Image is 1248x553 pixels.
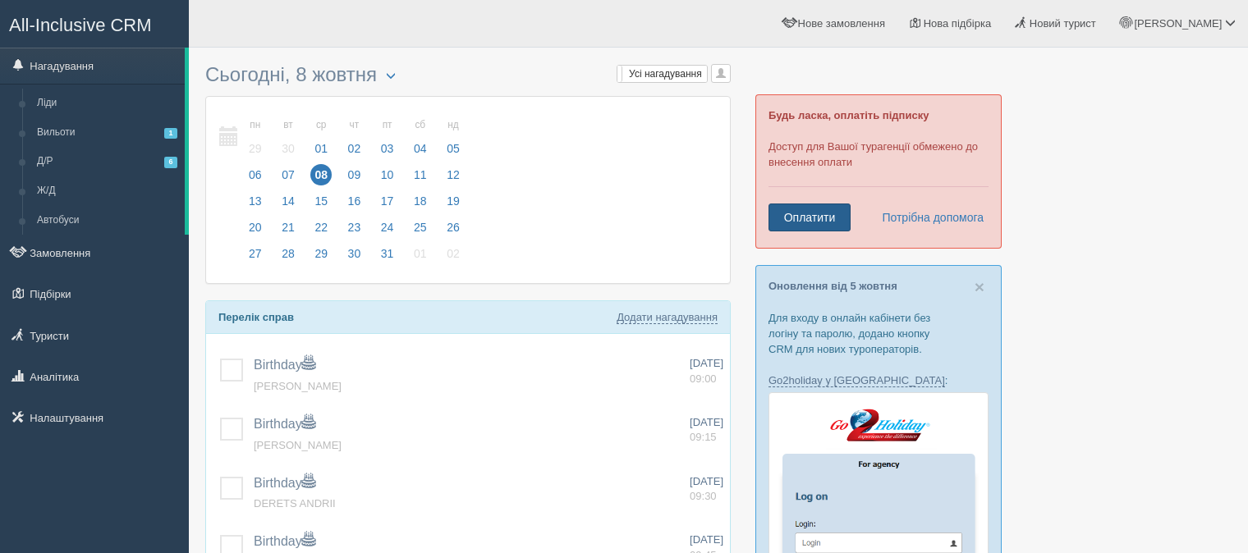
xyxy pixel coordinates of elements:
button: Close [975,278,984,295]
a: Оплатити [769,203,851,231]
span: Усі нагадування [629,68,702,80]
span: 24 [377,217,398,238]
span: 11 [410,164,431,185]
a: 09 [339,166,370,192]
span: 17 [377,190,398,212]
span: Нове замовлення [798,17,885,30]
a: пт 03 [372,109,403,166]
span: 30 [344,243,365,264]
b: Перелік справ [218,311,294,323]
span: 1 [164,128,177,139]
a: Birthday [254,417,315,431]
span: 02 [443,243,464,264]
a: Вильоти1 [30,118,185,148]
span: 29 [245,138,266,159]
a: Birthday [254,476,315,490]
a: DERETS ANDRII [254,497,336,510]
small: пт [377,118,398,132]
a: нд 05 [438,109,465,166]
a: Ліди [30,89,185,118]
small: нд [443,118,464,132]
a: Ж/Д [30,176,185,206]
span: 09:30 [690,490,717,502]
span: 10 [377,164,398,185]
a: Додати нагадування [617,311,718,324]
a: 21 [273,218,304,245]
span: 23 [344,217,365,238]
a: 24 [372,218,403,245]
a: 30 [339,245,370,271]
a: чт 02 [339,109,370,166]
span: 02 [344,138,365,159]
span: 16 [344,190,365,212]
a: 06 [240,166,271,192]
a: пн 29 [240,109,271,166]
span: [DATE] [690,475,723,487]
a: 18 [405,192,436,218]
span: All-Inclusive CRM [9,15,152,35]
b: Будь ласка, оплатіть підписку [769,109,929,121]
span: 04 [410,138,431,159]
span: 26 [443,217,464,238]
a: Birthday [254,534,315,548]
a: 13 [240,192,271,218]
small: вт [278,118,299,132]
span: [PERSON_NAME] [1134,17,1222,30]
span: Новий турист [1030,17,1096,30]
span: 19 [443,190,464,212]
span: [DATE] [690,416,723,428]
a: вт 30 [273,109,304,166]
a: ср 01 [305,109,337,166]
a: 19 [438,192,465,218]
span: [DATE] [690,357,723,369]
span: 28 [278,243,299,264]
span: 09:00 [690,372,717,385]
a: 11 [405,166,436,192]
a: 02 [438,245,465,271]
a: 22 [305,218,337,245]
a: 15 [305,192,337,218]
span: 08 [310,164,332,185]
span: [PERSON_NAME] [254,439,342,451]
a: сб 04 [405,109,436,166]
a: 07 [273,166,304,192]
a: [DATE] 09:00 [690,356,723,386]
a: Д/Р6 [30,147,185,176]
span: × [975,277,984,296]
span: 6 [164,157,177,167]
small: ср [310,118,332,132]
span: 25 [410,217,431,238]
a: 20 [240,218,271,245]
span: 12 [443,164,464,185]
span: 31 [377,243,398,264]
small: пн [245,118,266,132]
a: 17 [372,192,403,218]
span: 18 [410,190,431,212]
span: 05 [443,138,464,159]
a: 25 [405,218,436,245]
a: 12 [438,166,465,192]
a: Оновлення від 5 жовтня [769,280,897,292]
a: 08 [305,166,337,192]
h3: Сьогодні, 8 жовтня [205,64,731,88]
a: 16 [339,192,370,218]
a: 31 [372,245,403,271]
a: 23 [339,218,370,245]
span: [PERSON_NAME] [254,380,342,392]
a: Go2holiday у [GEOGRAPHIC_DATA] [769,374,945,387]
a: 01 [405,245,436,271]
span: 15 [310,190,332,212]
a: 26 [438,218,465,245]
span: 09 [344,164,365,185]
a: 27 [240,245,271,271]
a: 29 [305,245,337,271]
span: 03 [377,138,398,159]
span: 01 [310,138,332,159]
span: 13 [245,190,266,212]
span: [DATE] [690,533,723,546]
span: 22 [310,217,332,238]
span: 30 [278,138,299,159]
